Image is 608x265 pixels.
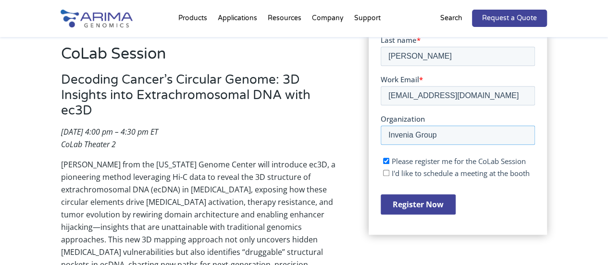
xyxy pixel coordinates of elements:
h2: CoLab Session [61,43,342,72]
h3: Decoding Cancer’s Circular Genome: 3D Insights into Extrachromosomal DNA with ec3D [61,72,342,126]
em: CoLab Theater 2 [61,139,116,150]
em: [DATE] 4:00 pm – 4:30 pm ET [61,126,158,137]
p: Search [440,12,462,25]
a: Request a Quote [472,10,547,27]
img: Arima-Genomics-logo [61,10,133,27]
